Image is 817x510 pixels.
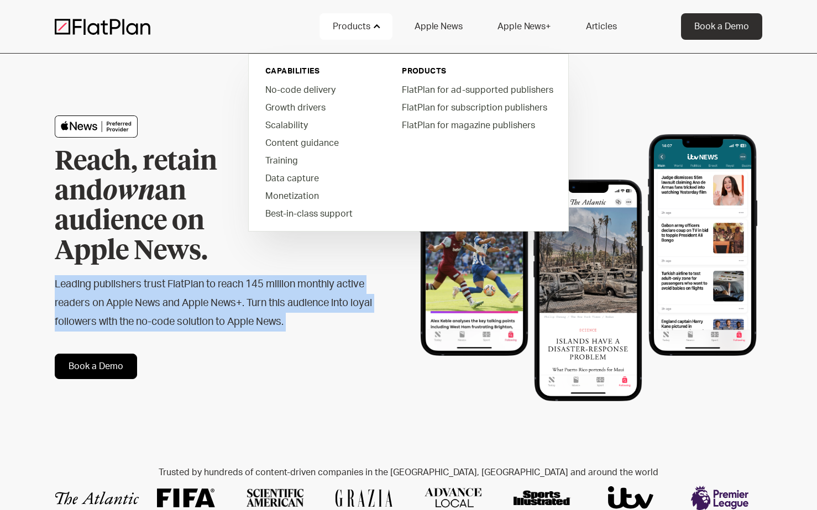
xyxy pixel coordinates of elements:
a: Apple News+ [484,13,563,40]
a: Content guidance [256,134,382,151]
a: FlatPlan for ad-supported publishers [393,81,561,98]
a: Articles [573,13,630,40]
em: own [103,178,155,205]
a: FlatPlan for magazine publishers [393,116,561,134]
div: Products [320,13,392,40]
div: Products [333,20,370,33]
div: capabilities [265,66,373,77]
h1: Reach, retain and an audience on Apple News. [55,147,281,266]
a: Data capture [256,169,382,187]
h2: Leading publishers trust FlatPlan to reach 145 million monthly active readers on Apple News and A... [55,275,373,332]
div: PRODUCTS [402,66,552,77]
a: Best-in-class support [256,204,382,222]
a: Apple News [401,13,475,40]
div: Book a Demo [694,20,749,33]
a: No-code delivery [256,81,382,98]
a: Training [256,151,382,169]
a: Book a Demo [55,354,137,379]
a: Monetization [256,187,382,204]
a: Scalability [256,116,382,134]
a: FlatPlan for subscription publishers [393,98,561,116]
nav: Products [248,50,569,232]
a: Book a Demo [681,13,762,40]
a: Growth drivers [256,98,382,116]
h2: Trusted by hundreds of content-driven companies in the [GEOGRAPHIC_DATA], [GEOGRAPHIC_DATA] and a... [55,467,762,478]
